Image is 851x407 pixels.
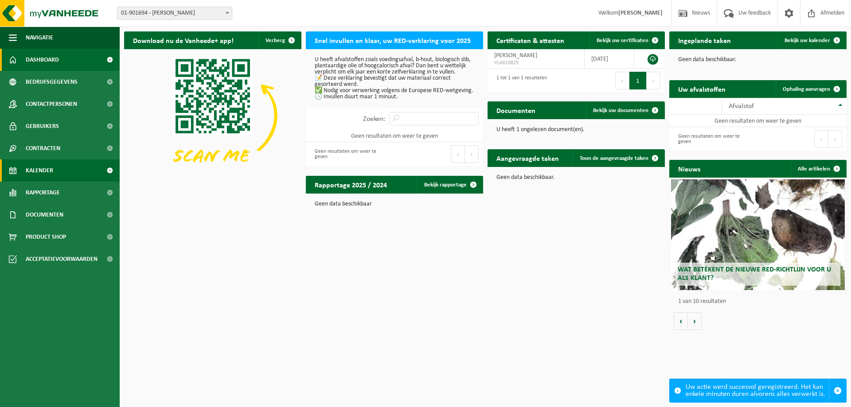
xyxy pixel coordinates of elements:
h2: Snel invullen en klaar, uw RED-verklaring voor 2025 [306,31,480,49]
p: Geen data beschikbaar [315,201,474,207]
span: Gebruikers [26,115,59,137]
span: Documenten [26,204,63,226]
p: Geen data beschikbaar. [678,57,838,63]
td: Geen resultaten om weer te geven [669,115,847,127]
h2: Ingeplande taken [669,31,740,49]
a: Bekijk uw certificaten [589,31,664,49]
h2: Nieuws [669,160,709,177]
span: Ophaling aanvragen [783,86,830,92]
a: Bekijk uw documenten [586,101,664,119]
span: Kalender [26,159,53,182]
span: Contracten [26,137,60,159]
h2: Documenten [488,101,544,119]
label: Zoeken: [363,116,385,123]
a: Wat betekent de nieuwe RED-richtlijn voor u als klant? [671,179,845,290]
span: Bekijk uw documenten [593,108,648,113]
button: 1 [629,72,647,89]
p: U heeft 1 ongelezen document(en). [496,127,656,133]
a: Bekijk rapportage [417,176,482,194]
h2: Uw afvalstoffen [669,80,734,97]
button: Volgende [688,312,702,330]
button: Next [465,145,479,163]
span: Contactpersonen [26,93,77,115]
div: 1 tot 1 van 1 resultaten [492,71,547,90]
a: Toon de aangevraagde taken [573,149,664,167]
span: VLA610829 [494,59,578,66]
p: Geen data beschikbaar. [496,174,656,181]
button: Next [828,130,842,148]
h2: Aangevraagde taken [488,149,568,167]
span: Verberg [265,38,285,43]
div: Geen resultaten om weer te geven [310,144,390,164]
span: Product Shop [26,226,66,248]
button: Previous [814,130,828,148]
td: [DATE] [585,49,634,69]
span: Afvalstof [729,103,754,110]
button: Previous [451,145,465,163]
h2: Rapportage 2025 / 2024 [306,176,396,193]
strong: [PERSON_NAME] [618,10,663,16]
span: [PERSON_NAME] [494,52,537,59]
h2: Download nu de Vanheede+ app! [124,31,242,49]
span: Navigatie [26,27,53,49]
a: Ophaling aanvragen [776,80,846,98]
button: Previous [615,72,629,89]
span: Bedrijfsgegevens [26,71,78,93]
p: 1 van 10 resultaten [678,298,842,305]
a: Bekijk uw kalender [777,31,846,49]
a: Alle artikelen [791,160,846,178]
h2: Certificaten & attesten [488,31,573,49]
span: 01-901694 - MINGNEAU ANDY - WERVIK [117,7,232,20]
button: Verberg [258,31,301,49]
span: 01-901694 - MINGNEAU ANDY - WERVIK [117,7,232,19]
span: Bekijk uw kalender [785,38,830,43]
img: Download de VHEPlus App [124,49,301,182]
button: Vorige [674,312,688,330]
span: Rapportage [26,182,60,204]
span: Bekijk uw certificaten [597,38,648,43]
div: Uw actie werd succesvol geregistreerd. Het kan enkele minuten duren alvorens alles verwerkt is. [686,379,829,402]
span: Dashboard [26,49,59,71]
div: Geen resultaten om weer te geven [674,129,753,149]
span: Acceptatievoorwaarden [26,248,98,270]
p: U heeft afvalstoffen zoals voedingsafval, b-hout, biologisch slib, plantaardige olie of hoogcalor... [315,57,474,100]
span: Toon de aangevraagde taken [580,155,648,161]
span: Wat betekent de nieuwe RED-richtlijn voor u als klant? [678,266,831,282]
td: Geen resultaten om weer te geven [306,130,483,142]
button: Next [647,72,660,89]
